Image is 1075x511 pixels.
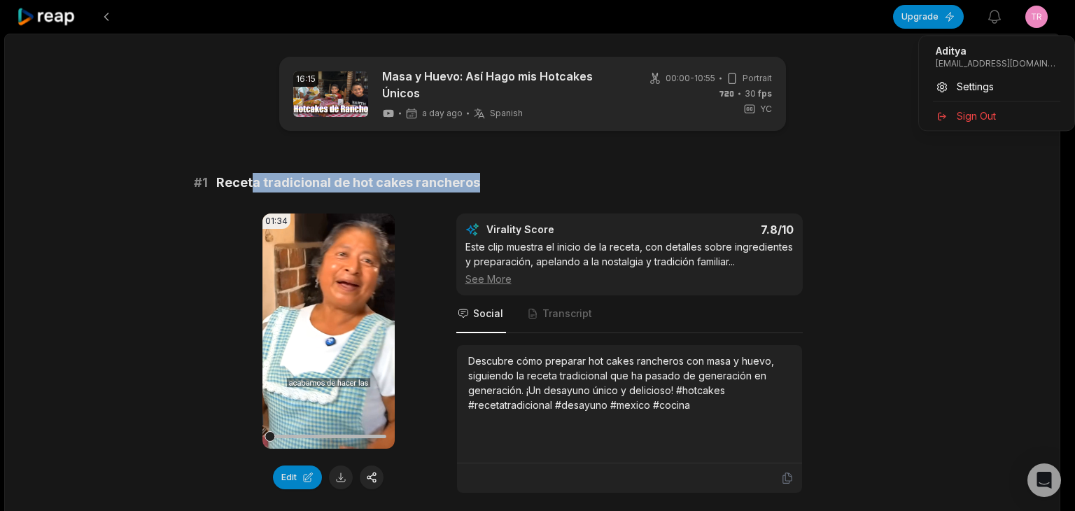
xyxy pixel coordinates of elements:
[936,44,1058,58] p: Aditya
[468,353,791,412] div: Descubre cómo preparar hot cakes rancheros con masa y huevo, siguiendo la receta tradicional que ...
[743,72,772,85] span: Portrait
[936,58,1058,69] p: [EMAIL_ADDRESS][DOMAIN_NAME]
[760,103,772,115] span: YC
[643,223,794,237] div: 7.8 /10
[893,5,964,29] button: Upgrade
[745,87,772,100] span: 30
[422,108,463,119] span: a day ago
[1027,463,1061,497] div: Open Intercom Messenger
[216,173,480,192] span: Receta tradicional de hot cakes rancheros
[542,307,592,321] span: Transcript
[382,68,624,101] a: Masa y Huevo: Así Hago mis Hotcakes Únicos
[666,72,715,85] span: 00:00 - 10:55
[486,223,637,237] div: Virality Score
[273,465,322,489] button: Edit
[465,239,794,286] div: Este clip muestra el inicio de la receta, con detalles sobre ingredientes y preparación, apelando...
[473,307,503,321] span: Social
[465,272,794,286] div: See More
[194,173,208,192] span: # 1
[490,108,523,119] span: Spanish
[456,295,803,333] nav: Tabs
[262,213,395,449] video: Your browser does not support mp4 format.
[758,88,772,99] span: fps
[957,79,994,94] span: Settings
[957,108,996,123] span: Sign Out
